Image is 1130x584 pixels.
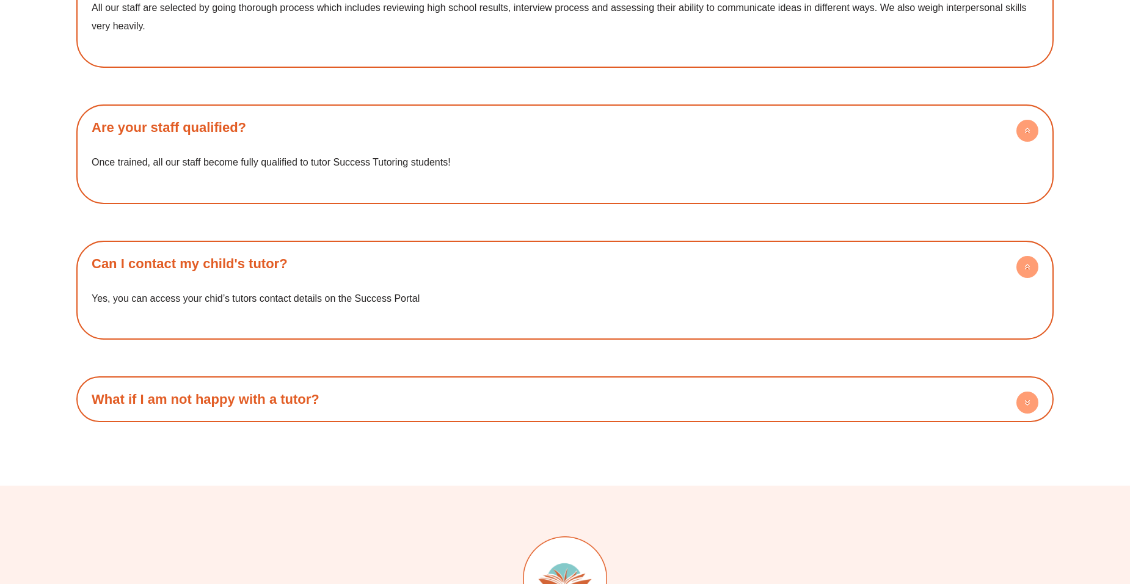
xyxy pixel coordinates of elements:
[82,111,1048,144] h4: Are your staff qualified?
[92,290,1038,308] p: Yes, you can access your chid’s tutors contact details on the Success Portal
[82,247,1048,280] h4: Can I contact my child's tutor?
[82,280,1048,334] div: Can I contact my child's tutor?
[92,120,246,135] a: Are your staff qualified?
[82,382,1048,416] h4: What if I am not happy with a tutor?
[82,144,1048,198] div: Are your staff qualified?
[927,446,1130,584] iframe: Chat Widget
[92,153,1038,172] p: Once trained, all our staff become fully qualified to tutor Success Tutoring students!
[92,392,319,407] a: What if I am not happy with a tutor?
[92,256,288,271] a: Can I contact my child's tutor?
